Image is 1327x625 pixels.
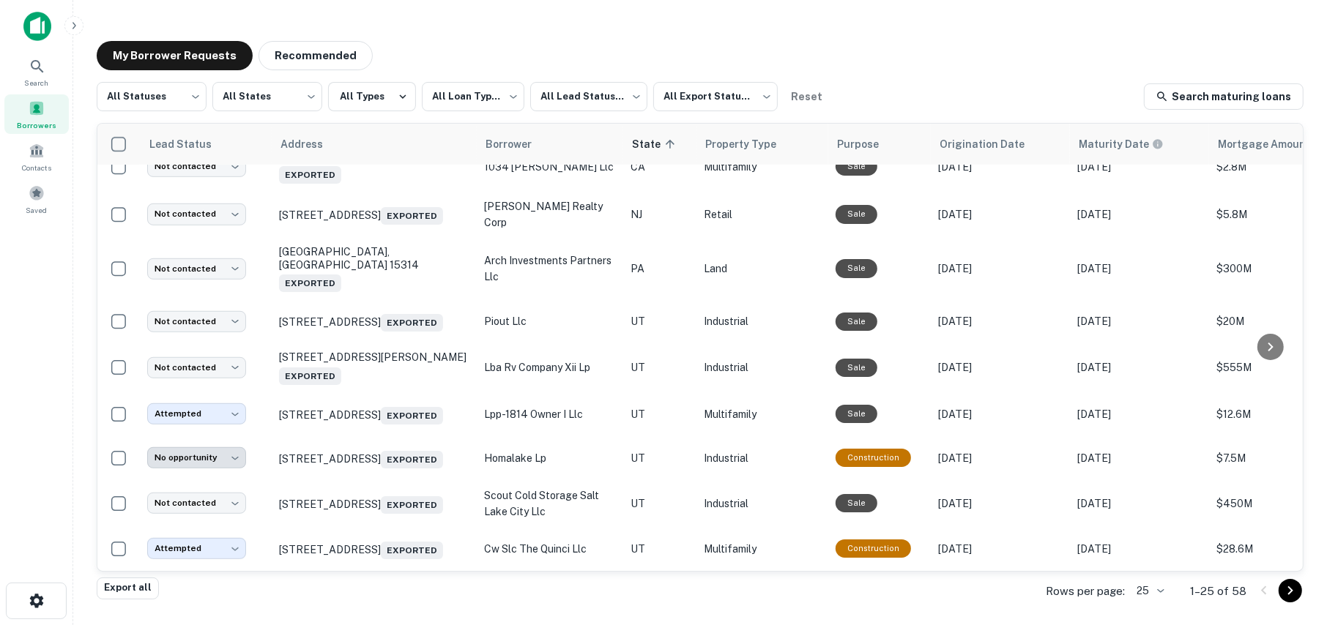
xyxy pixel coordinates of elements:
p: lba rv company xii lp [484,359,616,375]
p: [DATE] [1077,406,1202,422]
p: [STREET_ADDRESS][PERSON_NAME] [279,351,469,384]
p: Multifamily [704,159,821,175]
span: Borrower [486,135,551,153]
span: Contacts [22,162,51,173]
span: Saved [26,204,48,216]
span: Exported [381,542,443,559]
div: Sale [836,312,877,331]
th: Purpose [828,124,931,165]
div: Sale [836,494,877,512]
p: [DATE] [938,159,1063,175]
p: arch investments partners llc [484,252,616,285]
p: CA [631,159,689,175]
p: Industrial [704,313,821,329]
a: Contacts [4,137,69,176]
p: UT [631,450,689,466]
th: Borrower [477,124,623,165]
button: My Borrower Requests [97,41,253,70]
a: Saved [4,179,69,219]
img: capitalize-icon.png [23,12,51,41]
div: All Lead Statuses [530,78,647,116]
p: Multifamily [704,541,821,557]
p: piout llc [484,313,616,329]
p: [DATE] [938,206,1063,222]
p: PA [631,261,689,277]
div: Maturity dates displayed may be estimated. Please contact the lender for the most accurate maturi... [1079,136,1164,152]
div: Attempted [147,538,246,559]
div: Sale [836,359,877,377]
p: UT [631,541,689,557]
h6: Maturity Date [1079,136,1149,152]
p: homalake lp [484,450,616,466]
p: [STREET_ADDRESS] [279,404,469,424]
span: Exported [279,274,341,292]
p: [PERSON_NAME] realty corp [484,198,616,231]
p: [DATE] [938,406,1063,422]
span: State [632,135,680,153]
p: NJ [631,206,689,222]
th: Origination Date [931,124,1070,165]
button: Recommended [259,41,373,70]
span: Exported [381,314,443,332]
span: Origination Date [940,135,1044,153]
button: Go to next page [1279,579,1302,602]
th: Property Type [696,124,828,165]
div: Sale [836,405,877,423]
p: [STREET_ADDRESS] [279,311,469,332]
div: Not contacted [147,156,246,177]
a: Search [4,52,69,91]
div: All Loan Types [422,78,524,116]
th: State [623,124,696,165]
div: All Statuses [97,78,207,116]
p: Rows per page: [1046,583,1125,600]
div: Attempted [147,403,246,424]
span: Purpose [837,135,898,153]
span: Address [280,135,342,153]
div: Sale [836,259,877,277]
p: [DATE] [1077,261,1202,277]
p: [STREET_ADDRESS][PERSON_NAME] [279,150,469,184]
div: This loan purpose was for construction [836,449,911,467]
p: 1034 [PERSON_NAME] llc [484,159,616,175]
p: [DATE] [1077,541,1202,557]
button: All Types [328,82,416,111]
p: Industrial [704,359,821,375]
p: [GEOGRAPHIC_DATA], [GEOGRAPHIC_DATA] 15314 [279,245,469,292]
a: Search maturing loans [1144,83,1304,110]
p: [DATE] [1077,450,1202,466]
p: [STREET_ADDRESS] [279,448,469,468]
p: Industrial [704,450,821,466]
p: cw slc the quinci llc [484,541,616,557]
p: UT [631,406,689,422]
p: Retail [704,206,821,222]
span: Exported [381,407,443,424]
p: UT [631,313,689,329]
p: [STREET_ADDRESS] [279,204,469,225]
div: Not contacted [147,357,246,378]
p: [STREET_ADDRESS] [279,539,469,559]
p: [DATE] [1077,495,1202,512]
p: [DATE] [938,261,1063,277]
button: Export all [97,577,159,599]
div: No opportunity [147,447,246,468]
p: scout cold storage salt lake city llc [484,487,616,520]
p: UT [631,359,689,375]
button: Reset [784,82,830,111]
p: [DATE] [938,359,1063,375]
span: Exported [381,207,443,225]
span: Search [25,77,49,89]
span: Lead Status [149,135,231,153]
p: 1–25 of 58 [1190,583,1246,600]
span: Exported [381,451,443,468]
p: lpp-1814 owner i llc [484,406,616,422]
div: Not contacted [147,203,246,225]
th: Maturity dates displayed may be estimated. Please contact the lender for the most accurate maturi... [1070,124,1209,165]
p: UT [631,495,689,512]
div: Sale [836,157,877,176]
div: All Export Statuses [653,78,778,116]
a: Borrowers [4,94,69,134]
p: [DATE] [938,541,1063,557]
span: Exported [279,166,341,184]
